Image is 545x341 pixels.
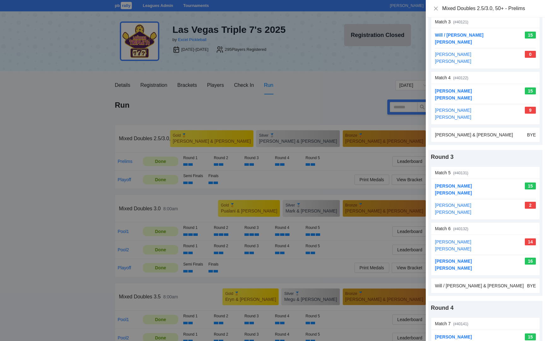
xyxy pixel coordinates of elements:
a: [PERSON_NAME] [435,246,471,251]
span: Match 6 [435,226,451,231]
span: Match 3 [435,19,451,24]
div: Will / [PERSON_NAME] & [PERSON_NAME] [435,282,524,289]
div: Round 4 [431,303,540,312]
a: [PERSON_NAME] [435,108,471,113]
div: BYE [527,131,536,138]
a: [PERSON_NAME] [435,59,471,64]
span: (# 40131 ) [453,171,468,175]
div: 15 [525,182,536,189]
a: [PERSON_NAME] [435,183,472,188]
span: Match 4 [435,75,451,80]
a: [PERSON_NAME] [435,203,471,208]
div: 15 [525,87,536,94]
span: Match 5 [435,170,451,175]
a: [PERSON_NAME] [435,52,471,57]
span: (# 40141 ) [453,322,468,326]
a: [PERSON_NAME] [435,266,472,271]
a: [PERSON_NAME] [435,259,472,264]
div: BYE [527,282,536,289]
span: (# 40132 ) [453,227,468,231]
a: [PERSON_NAME] [435,88,472,93]
div: 14 [525,238,536,245]
button: Close [433,6,438,11]
div: 15 [525,32,536,39]
div: 9 [525,107,536,114]
a: [PERSON_NAME] [435,210,471,215]
span: Match 7 [435,321,451,326]
a: [PERSON_NAME] [435,190,472,195]
a: [PERSON_NAME] [435,239,471,244]
span: close [433,6,438,11]
div: [PERSON_NAME] & [PERSON_NAME] [435,131,513,138]
span: (# 40122 ) [453,76,468,80]
a: [PERSON_NAME] [435,334,472,339]
div: Round 3 [431,153,540,161]
div: 2 [525,202,536,209]
span: (# 40121 ) [453,20,468,24]
a: [PERSON_NAME] [435,115,471,120]
a: Will / [PERSON_NAME] [435,33,483,38]
div: 0 [525,51,536,58]
a: [PERSON_NAME] [435,95,472,100]
a: [PERSON_NAME] [435,39,472,45]
div: Mixed Doubles 2.5/3.0, 50+ - Prelims [442,5,537,12]
div: 16 [525,258,536,265]
div: 15 [525,333,536,340]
